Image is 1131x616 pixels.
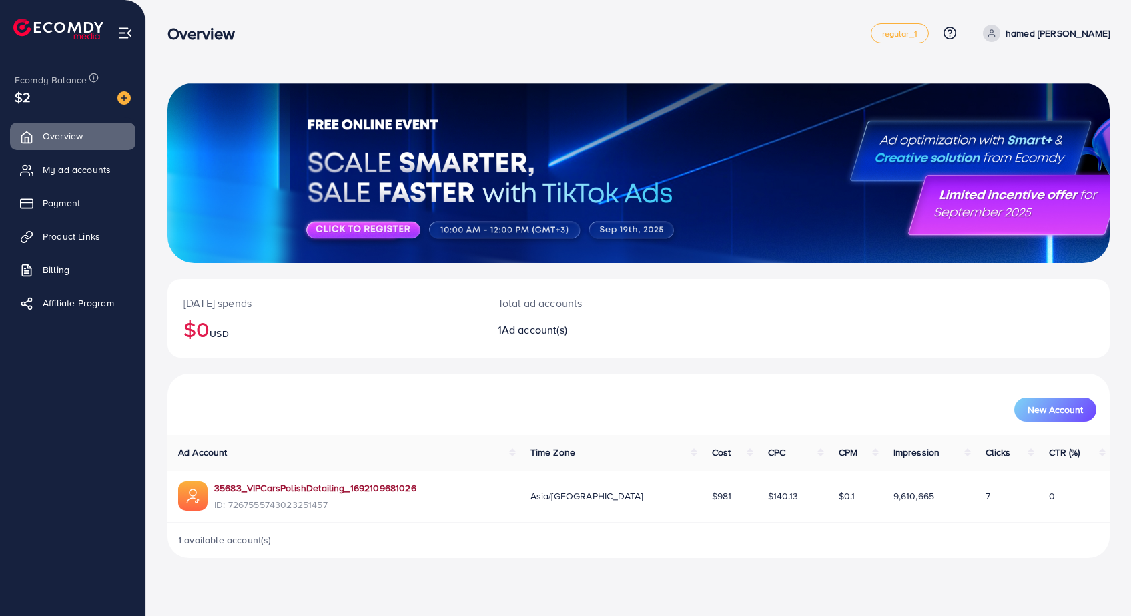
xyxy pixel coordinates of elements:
span: regular_1 [882,29,917,38]
span: $0.1 [839,489,855,503]
h2: $0 [183,316,466,342]
span: Cost [712,446,731,459]
span: Product Links [43,230,100,243]
span: $2 [15,87,31,107]
span: My ad accounts [43,163,111,176]
span: Overview [43,129,83,143]
p: [DATE] spends [183,295,466,311]
span: 0 [1049,489,1055,503]
span: Billing [43,263,69,276]
span: Payment [43,196,80,210]
span: 9,610,665 [893,489,934,503]
h3: Overview [167,24,246,43]
span: ID: 7267555743023251457 [214,498,416,511]
a: hamed [PERSON_NAME] [978,25,1110,42]
h2: 1 [498,324,701,336]
p: Total ad accounts [498,295,701,311]
button: New Account [1014,398,1096,422]
img: image [117,91,131,105]
span: Affiliate Program [43,296,114,310]
span: USD [210,327,228,340]
span: New Account [1028,405,1083,414]
a: Product Links [10,223,135,250]
a: 35683_VIPCarsPolishDetailing_1692109681026 [214,481,416,495]
span: Impression [893,446,940,459]
img: logo [13,19,103,39]
span: Clicks [986,446,1011,459]
span: CTR (%) [1049,446,1080,459]
span: CPM [839,446,857,459]
span: $140.13 [768,489,799,503]
a: Payment [10,190,135,216]
p: hamed [PERSON_NAME] [1006,25,1110,41]
span: 1 available account(s) [178,533,272,547]
span: Ecomdy Balance [15,73,87,87]
img: ic-ads-acc.e4c84228.svg [178,481,208,511]
span: 7 [986,489,990,503]
span: Time Zone [530,446,575,459]
a: regular_1 [871,23,929,43]
span: Ad account(s) [502,322,567,337]
a: Overview [10,123,135,149]
a: Affiliate Program [10,290,135,316]
a: Billing [10,256,135,283]
span: Ad Account [178,446,228,459]
a: My ad accounts [10,156,135,183]
span: CPC [768,446,785,459]
img: menu [117,25,133,41]
span: Asia/[GEOGRAPHIC_DATA] [530,489,643,503]
span: $981 [712,489,732,503]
